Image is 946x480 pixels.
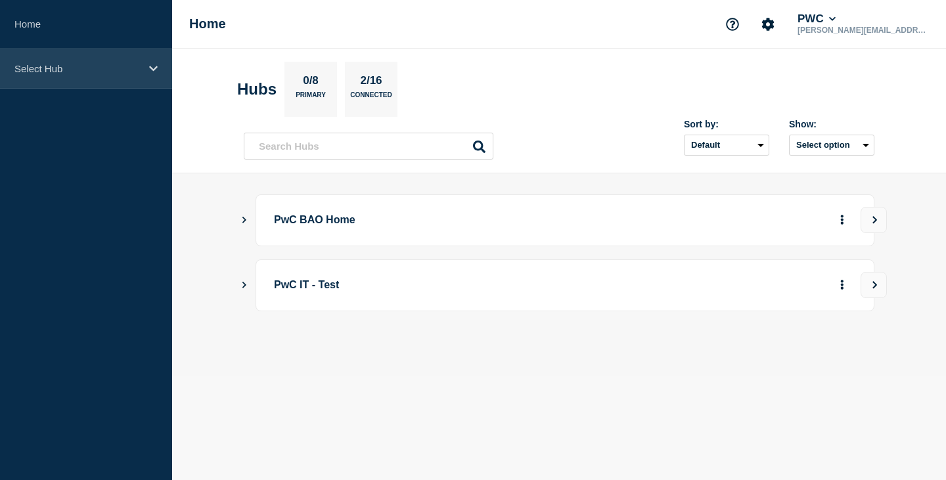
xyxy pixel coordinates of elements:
button: Show Connected Hubs [241,280,248,290]
p: Connected [350,91,392,105]
button: PWC [795,12,838,26]
p: PwC BAO Home [274,208,637,232]
button: Show Connected Hubs [241,215,248,225]
button: View [861,272,887,298]
div: Sort by: [684,119,769,129]
button: View [861,207,887,233]
p: 0/8 [298,74,324,91]
select: Sort by [684,135,769,156]
button: More actions [834,273,851,297]
button: Support [719,11,746,38]
p: PwC IT - Test [274,273,637,297]
div: Show: [789,119,874,129]
p: Select Hub [14,63,141,74]
p: Primary [296,91,326,105]
button: More actions [834,208,851,232]
h1: Home [189,16,226,32]
p: 2/16 [355,74,387,91]
p: [PERSON_NAME][EMAIL_ADDRESS][PERSON_NAME][DOMAIN_NAME] [795,26,932,35]
button: Account settings [754,11,782,38]
input: Search Hubs [244,133,493,160]
button: Select option [789,135,874,156]
h2: Hubs [237,80,277,98]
